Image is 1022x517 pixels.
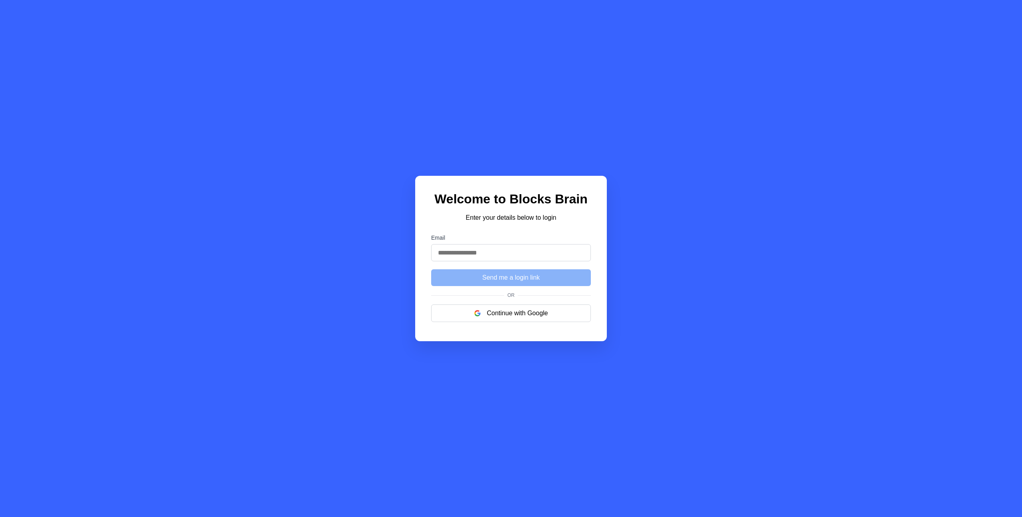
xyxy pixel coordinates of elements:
button: Continue with Google [431,304,591,322]
p: Enter your details below to login [431,213,591,223]
span: Or [504,292,518,298]
button: Send me a login link [431,269,591,286]
img: google logo [474,310,481,316]
label: Email [431,235,591,241]
h1: Welcome to Blocks Brain [431,192,591,207]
